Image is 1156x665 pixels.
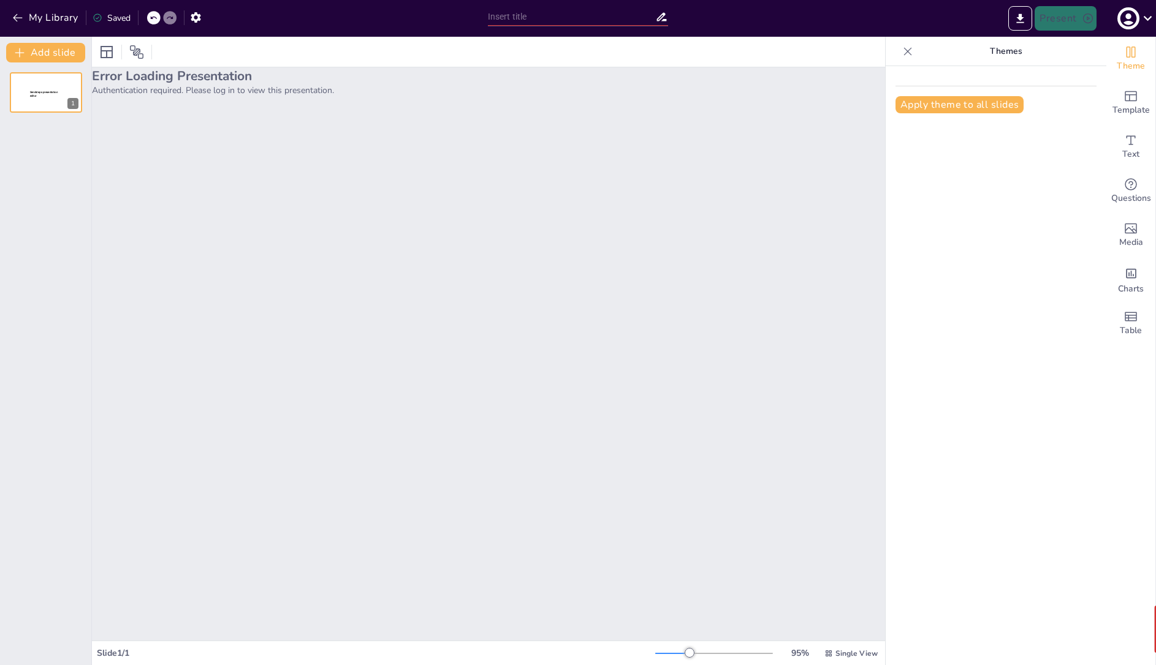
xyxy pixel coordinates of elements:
input: Insert title [488,8,655,26]
div: Add charts and graphs [1106,257,1155,301]
span: Table [1120,324,1142,337]
button: My Library [9,8,83,28]
h2: Error Loading Presentation [92,67,885,85]
div: Add ready made slides [1106,81,1155,125]
span: Theme [1117,59,1145,73]
span: Questions [1111,192,1151,205]
div: Change the overall theme [1106,37,1155,81]
div: Add text boxes [1106,125,1155,169]
div: 95 % [785,647,815,659]
div: Add images, graphics, shapes or video [1106,213,1155,257]
button: Export to PowerPoint [1008,6,1032,31]
button: Present [1035,6,1096,31]
div: 1 [10,72,82,113]
span: Sendsteps presentation editor [30,91,58,97]
span: Charts [1118,282,1144,296]
span: Text [1122,148,1139,161]
button: Add slide [6,43,85,62]
span: Media [1119,236,1143,249]
span: Template [1112,103,1150,117]
div: Add a table [1106,301,1155,345]
div: 1 [67,98,78,109]
span: Position [129,45,144,59]
div: Layout [97,42,116,62]
p: Themes [918,37,1094,66]
div: Get real-time input from your audience [1106,169,1155,213]
p: Authentication required. Please log in to view this presentation. [92,85,885,96]
span: Single View [835,648,878,658]
button: Apply theme to all slides [896,96,1024,113]
div: Saved [93,12,131,24]
div: Slide 1 / 1 [97,647,655,659]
